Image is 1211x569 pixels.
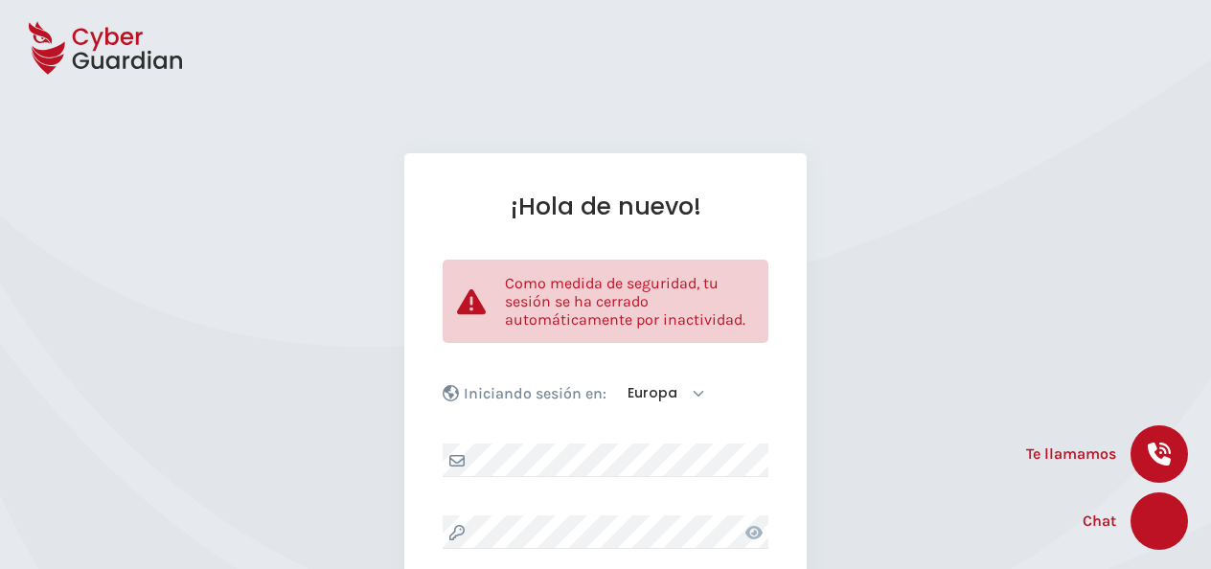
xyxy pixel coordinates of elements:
span: Te llamamos [1026,443,1116,466]
span: Chat [1083,510,1116,533]
p: Iniciando sesión en: [464,384,606,403]
p: Como medida de seguridad, tu sesión se ha cerrado automáticamente por inactividad. [505,274,754,329]
h1: ¡Hola de nuevo! [443,192,768,221]
button: call us button [1131,425,1188,483]
iframe: chat widget [1131,492,1192,550]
